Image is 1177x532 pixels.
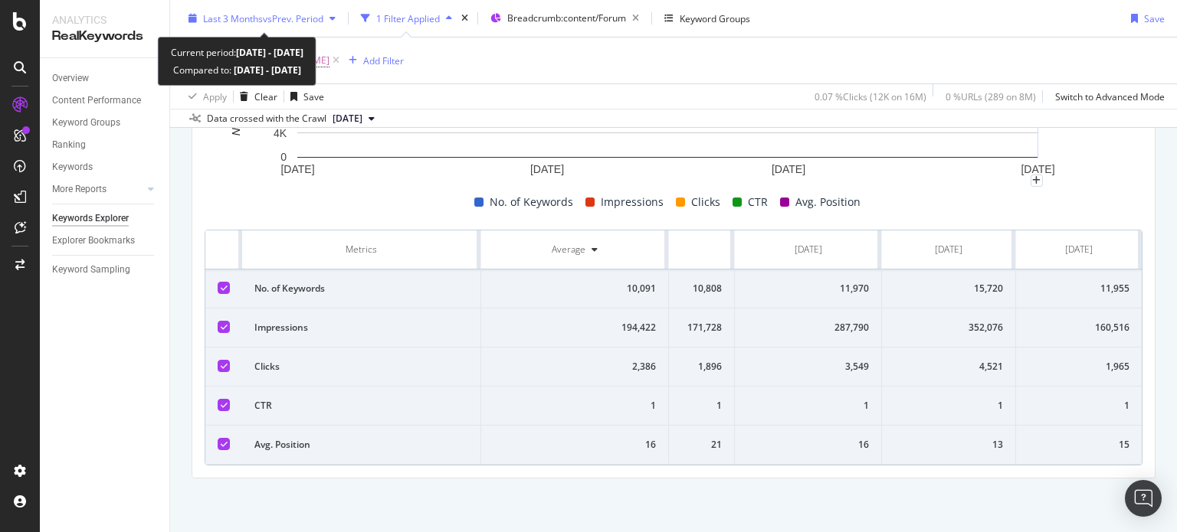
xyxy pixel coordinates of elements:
[894,321,1003,335] div: 352,076
[284,84,324,109] button: Save
[935,243,962,256] div: [DATE]
[230,57,242,136] text: No. of Keywords
[355,6,458,31] button: 1 Filter Applied
[303,90,324,103] div: Save
[280,152,287,164] text: 0
[52,93,159,109] a: Content Performance
[894,282,1003,295] div: 15,720
[242,308,481,348] td: Impressions
[242,269,481,308] td: No. of Keywords
[747,282,869,295] div: 11,970
[552,243,585,256] div: Average
[234,84,277,109] button: Clear
[772,163,805,175] text: [DATE]
[52,181,143,197] a: More Reports
[493,399,656,413] div: 1
[207,112,326,126] div: Data crossed with the Crawl
[1125,6,1165,31] button: Save
[680,11,750,24] div: Keyword Groups
[52,115,159,131] a: Keyword Groups
[242,348,481,387] td: Clicks
[182,6,342,31] button: Last 3 MonthsvsPrev. Period
[490,193,573,211] span: No. of Keywords
[376,11,440,24] div: 1 Filter Applied
[691,193,720,211] span: Clicks
[747,399,869,413] div: 1
[52,115,120,131] div: Keyword Groups
[173,61,301,79] div: Compared to:
[254,90,277,103] div: Clear
[747,321,869,335] div: 287,790
[815,90,926,103] div: 0.07 % Clicks ( 12K on 16M )
[52,28,157,45] div: RealKeywords
[203,11,263,24] span: Last 3 Months
[1028,321,1129,335] div: 160,516
[894,360,1003,374] div: 4,521
[263,11,323,24] span: vs Prev. Period
[52,262,130,278] div: Keyword Sampling
[601,193,664,211] span: Impressions
[894,438,1003,452] div: 13
[182,84,227,109] button: Apply
[493,282,656,295] div: 10,091
[274,127,287,139] text: 4K
[363,54,404,67] div: Add Filter
[507,11,626,24] span: Breadcrumb: content/Forum
[1049,84,1165,109] button: Switch to Advanced Mode
[493,321,656,335] div: 194,422
[748,193,768,211] span: CTR
[1028,438,1129,452] div: 15
[171,44,303,61] div: Current period:
[52,137,86,153] div: Ranking
[795,243,822,256] div: [DATE]
[52,159,93,175] div: Keywords
[52,70,89,86] div: Overview
[1125,480,1162,517] div: Open Intercom Messenger
[747,360,869,374] div: 3,549
[458,11,471,26] div: times
[52,181,107,197] div: More Reports
[530,163,564,175] text: [DATE]
[894,399,1003,413] div: 1
[52,70,159,86] a: Overview
[52,211,159,227] a: Keywords Explorer
[52,137,159,153] a: Ranking
[1028,360,1129,374] div: 1,965
[1144,11,1165,24] div: Save
[1028,282,1129,295] div: 11,955
[343,51,404,70] button: Add Filter
[747,438,869,452] div: 16
[326,109,381,128] button: [DATE]
[280,163,314,175] text: [DATE]
[1021,163,1054,175] text: [DATE]
[52,159,159,175] a: Keywords
[52,262,159,278] a: Keyword Sampling
[1055,90,1165,103] div: Switch to Advanced Mode
[1028,399,1129,413] div: 1
[254,243,468,256] div: Metrics
[1065,243,1093,256] div: [DATE]
[242,426,481,465] td: Avg. Position
[658,6,756,31] button: Keyword Groups
[52,233,135,249] div: Explorer Bookmarks
[52,233,159,249] a: Explorer Bookmarks
[946,90,1036,103] div: 0 % URLs ( 289 on 8M )
[493,438,656,452] div: 16
[52,93,141,109] div: Content Performance
[795,193,861,211] span: Avg. Position
[484,6,645,31] button: Breadcrumb:content/Forum
[493,360,656,374] div: 2,386
[333,112,362,126] span: 2025 Aug. 4th
[242,387,481,426] td: CTR
[231,64,301,77] b: [DATE] - [DATE]
[203,90,227,103] div: Apply
[52,12,157,28] div: Analytics
[52,211,129,227] div: Keywords Explorer
[1031,175,1043,187] div: plus
[236,46,303,59] b: [DATE] - [DATE]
